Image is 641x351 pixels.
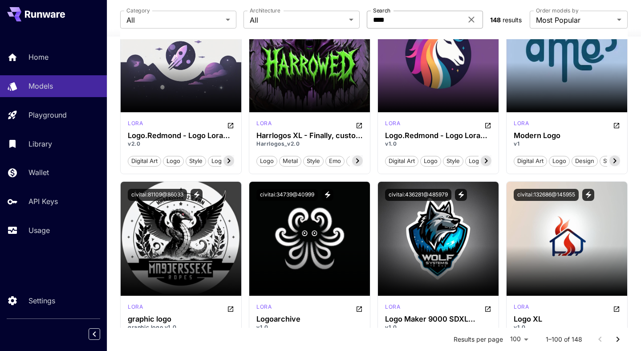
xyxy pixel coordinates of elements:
span: All [250,15,345,25]
button: View trigger words [582,189,594,201]
h3: Logo.Redmond - Logo Lora for SD XL 1.0 [385,131,491,140]
span: All [126,15,222,25]
button: civitai:132686@145955 [514,189,579,201]
p: API Keys [28,196,58,207]
button: style [443,155,463,167]
p: lora [514,119,529,127]
button: View trigger words [191,189,203,201]
button: logos [208,155,232,167]
button: design [572,155,598,167]
label: Search [373,7,390,14]
p: v1 [514,140,620,148]
button: Open in CivitAI [613,303,620,314]
span: logo [549,157,569,166]
button: style [303,155,324,167]
button: digital art [128,155,161,167]
button: digital art [514,155,547,167]
h3: Logoarchive [256,315,363,323]
button: emo [325,155,345,167]
button: View trigger words [321,189,333,201]
p: Home [28,52,49,62]
div: SD 1.5 [128,303,143,314]
button: digital art [385,155,418,167]
div: SD 1.5 [256,303,272,314]
h3: Harrlogos XL - Finally, custom text generation in SD! [256,131,363,140]
button: Open in CivitAI [227,303,234,314]
div: SDXL 1.0 [128,119,143,130]
p: v1.0 [514,323,620,331]
div: SDXL 1.0 [385,303,400,314]
button: logo [256,155,277,167]
p: Models [28,81,53,91]
div: 100 [507,333,531,346]
button: logo [420,155,441,167]
button: Open in CivitAI [484,303,491,314]
label: Category [126,7,150,14]
p: v1.0 [256,323,363,331]
button: civitai:81109@86033 [128,189,187,201]
button: Open in CivitAI [227,119,234,130]
button: civitai:34739@40999 [256,189,318,201]
span: emo [326,157,344,166]
label: Architecture [250,7,280,14]
button: View trigger words [455,189,467,201]
div: SDXL 1.0 [256,119,272,130]
span: style [304,157,323,166]
button: Go to next page [609,331,627,348]
h3: Modern Logo [514,131,620,140]
p: Wallet [28,167,49,178]
h3: graphic logo [128,315,234,323]
span: 148 [490,16,501,24]
div: SD 1.5 [514,119,529,130]
button: logo [549,155,570,167]
span: logo [163,157,183,166]
h3: Logo XL [514,315,620,323]
p: Usage [28,225,50,236]
div: Collapse sidebar [95,326,107,342]
span: logos [208,157,231,166]
button: Open in CivitAI [484,119,491,130]
span: style [600,157,620,166]
span: logo [257,157,277,166]
p: Settings [28,295,55,306]
button: style [600,155,620,167]
span: digital art [385,157,418,166]
span: digital art [128,157,161,166]
h3: Logo Maker 9000 SDXL (Concept) [385,315,491,323]
p: v1.0 [385,323,491,331]
div: SDXL 1.0 [385,119,400,130]
p: lora [128,303,143,311]
span: logos [466,157,489,166]
p: 1–100 of 148 [546,335,582,344]
p: Library [28,139,52,149]
div: SDXL 1.0 [514,303,529,314]
p: lora [256,119,272,127]
p: lora [128,119,143,127]
p: lora [385,303,400,311]
p: v1.0 [385,140,491,148]
span: logo [421,157,441,166]
span: metal [280,157,301,166]
p: lora [256,303,272,311]
button: logos [465,155,489,167]
label: Order models by [536,7,578,14]
h3: Logo.Redmond - Logo Lora for SD XL 1.0 [128,131,234,140]
button: Open in CivitAI [613,119,620,130]
span: design [572,157,597,166]
button: Open in CivitAI [356,303,363,314]
span: Most Popular [536,15,613,25]
button: text [346,155,365,167]
p: lora [514,303,529,311]
p: v2.0 [128,140,234,148]
button: civitai:436281@485979 [385,189,451,201]
button: style [186,155,206,167]
p: Harrlogos_v2.0 [256,140,363,148]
